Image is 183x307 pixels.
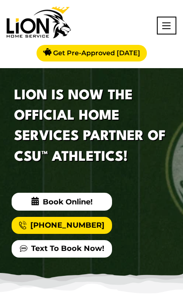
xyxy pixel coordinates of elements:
[37,45,147,61] a: Get Pre-Approved [DATE]
[14,86,169,168] h1: LION IS NOW THE OFFICIAL HOME SERVICES PARTNER OF CSU™ ATHLETICS!
[7,7,71,38] img: Lion Home Service
[12,217,112,234] a: [PHONE_NUMBER]
[12,240,112,257] a: Text To Book Now!
[12,193,112,211] span: Book Online!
